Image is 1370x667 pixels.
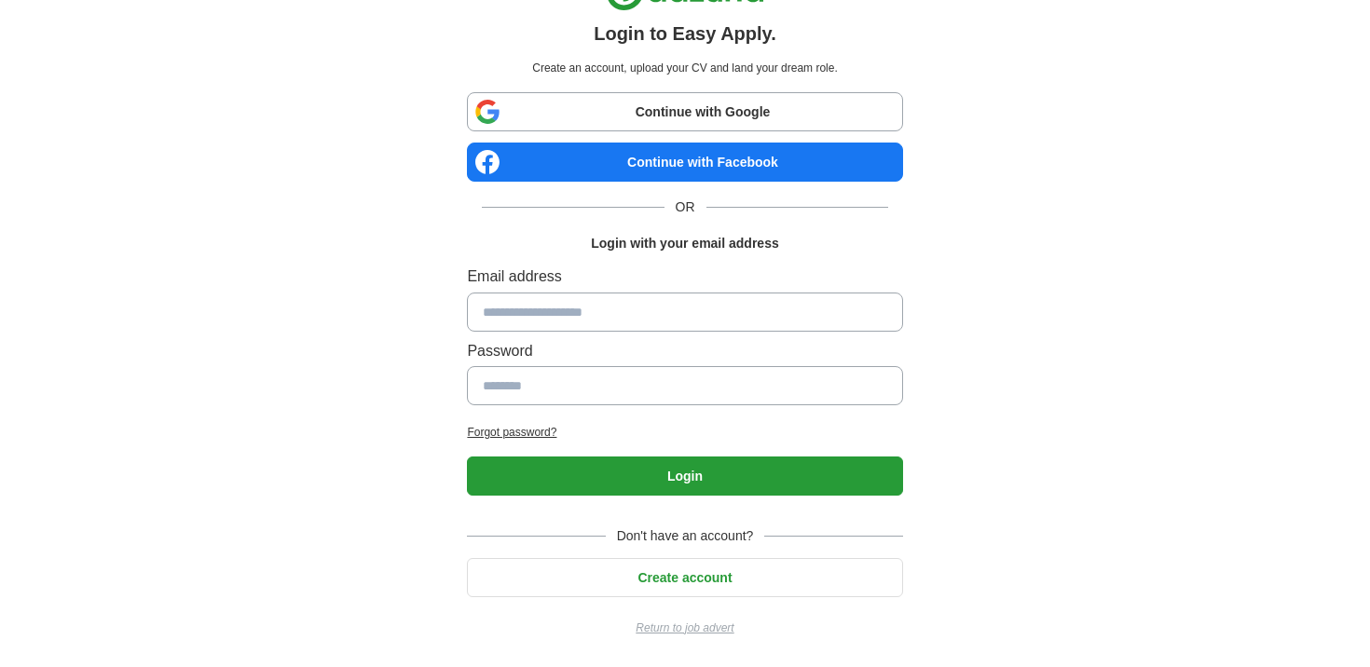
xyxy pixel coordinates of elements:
[467,265,902,289] label: Email address
[591,233,778,253] h1: Login with your email address
[664,197,706,217] span: OR
[606,525,765,546] span: Don't have an account?
[467,570,902,585] a: Create account
[467,558,902,597] button: Create account
[467,143,902,182] a: Continue with Facebook
[467,339,902,363] label: Password
[467,92,902,131] a: Continue with Google
[471,60,898,77] p: Create an account, upload your CV and land your dream role.
[467,619,902,637] a: Return to job advert
[594,19,776,48] h1: Login to Easy Apply.
[467,424,902,442] a: Forgot password?
[467,456,902,496] button: Login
